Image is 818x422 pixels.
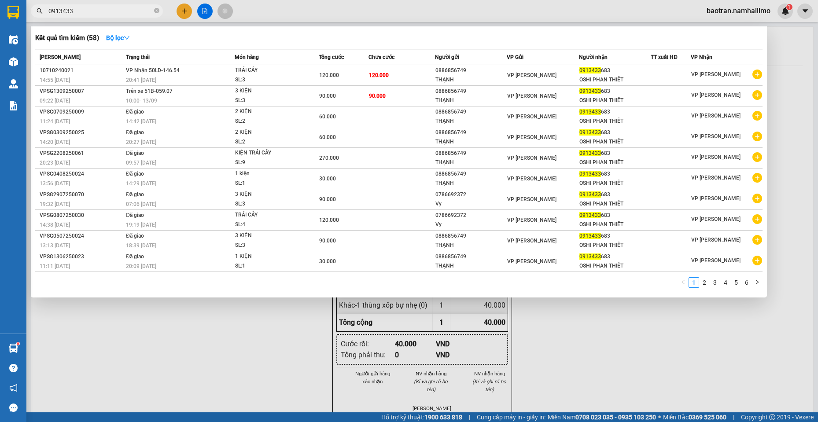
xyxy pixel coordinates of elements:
span: Đã giao [126,233,144,239]
div: THẠNH [435,179,506,188]
sup: 1 [17,342,19,345]
span: 60.000 [319,114,336,120]
span: 120.000 [319,217,339,223]
span: 0913433 [579,129,601,136]
img: logo-vxr [7,6,19,19]
span: VP [PERSON_NAME] [691,195,741,202]
span: 14:29 [DATE] [126,180,156,187]
a: 3 [710,278,720,287]
li: 1 [689,277,699,288]
img: warehouse-icon [9,57,18,66]
span: 120.000 [319,72,339,78]
span: Đã giao [126,171,144,177]
div: OSHI PHAN THIẾT [579,179,650,188]
span: 13:13 [DATE] [40,242,70,249]
span: Đã giao [126,129,144,136]
span: VP [PERSON_NAME] [507,114,556,120]
div: SL: 3 [235,75,301,85]
span: 90.000 [319,238,336,244]
span: 20:41 [DATE] [126,77,156,83]
div: 683 [579,169,650,179]
div: 683 [579,149,650,158]
div: Vy [435,199,506,209]
div: 1 kiện [235,169,301,179]
div: THẠNH [435,137,506,147]
div: 0886856749 [435,107,506,117]
span: 30.000 [319,176,336,182]
span: VP [PERSON_NAME] [507,134,556,140]
span: close-circle [154,7,159,15]
span: 20:09 [DATE] [126,263,156,269]
span: plus-circle [752,132,762,141]
span: VP [PERSON_NAME] [691,257,741,264]
div: THẠNH [435,75,506,84]
div: VPSG0408250024 [40,169,123,179]
a: 6 [742,278,752,287]
img: warehouse-icon [9,35,18,44]
span: 0913433 [579,150,601,156]
span: VP [PERSON_NAME] [691,133,741,139]
img: warehouse-icon [9,79,18,88]
span: 18:39 [DATE] [126,242,156,249]
div: THẠNH [435,117,506,126]
span: 90.000 [319,196,336,202]
span: 13:56 [DATE] [40,180,70,187]
span: plus-circle [752,70,762,79]
div: THẠNH [435,96,506,105]
span: VP [PERSON_NAME] [507,258,556,264]
span: Đã giao [126,212,144,218]
div: VPSG0807250030 [40,211,123,220]
span: 14:42 [DATE] [126,118,156,125]
h3: Kết quả tìm kiếm ( 58 ) [35,33,99,43]
span: 09:22 [DATE] [40,98,70,104]
span: Người nhận [579,54,608,60]
span: Món hàng [235,54,259,60]
span: VP [PERSON_NAME] [507,176,556,182]
div: 3 KIỆN [235,86,301,96]
div: SL: 3 [235,241,301,250]
span: 0913433 [579,171,601,177]
div: THẠNH [435,158,506,167]
span: 0913433 [579,253,601,260]
div: OSHI PHAN THIẾT [579,261,650,271]
div: 10710240021 [40,66,123,75]
div: 1 KIỆN [235,252,301,261]
div: 0886856749 [435,169,506,179]
div: 0886856749 [435,149,506,158]
li: 4 [720,277,731,288]
div: 0786692372 [435,211,506,220]
a: 5 [731,278,741,287]
button: right [752,277,763,288]
div: 0786692372 [435,190,506,199]
span: VP [PERSON_NAME] [691,113,741,119]
span: VP [PERSON_NAME] [691,154,741,160]
span: VP [PERSON_NAME] [507,217,556,223]
div: 683 [579,231,650,241]
span: VP Gửi [507,54,523,60]
div: OSHI PHAN THIẾT [579,137,650,147]
li: Next Page [752,277,763,288]
div: THẠNH [435,241,506,250]
span: plus-circle [752,152,762,162]
a: 4 [721,278,730,287]
div: OSHI PHAN THIẾT [579,96,650,105]
div: 683 [579,190,650,199]
span: 20:23 [DATE] [40,160,70,166]
li: 5 [731,277,741,288]
span: plus-circle [752,173,762,183]
div: OSHI PHAN THIẾT [579,220,650,229]
span: 90.000 [319,93,336,99]
div: 0886856749 [435,231,506,241]
a: 2 [700,278,709,287]
span: 09:57 [DATE] [126,160,156,166]
span: VP [PERSON_NAME] [691,216,741,222]
li: 2 [699,277,710,288]
div: 683 [579,107,650,117]
span: VP [PERSON_NAME] [507,72,556,78]
div: Vy [435,220,506,229]
div: TRÁI CÂY [235,210,301,220]
span: 11:11 [DATE] [40,263,70,269]
span: VP [PERSON_NAME] [507,155,556,161]
div: 3 KIỆN [235,231,301,241]
div: 0886856749 [435,87,506,96]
